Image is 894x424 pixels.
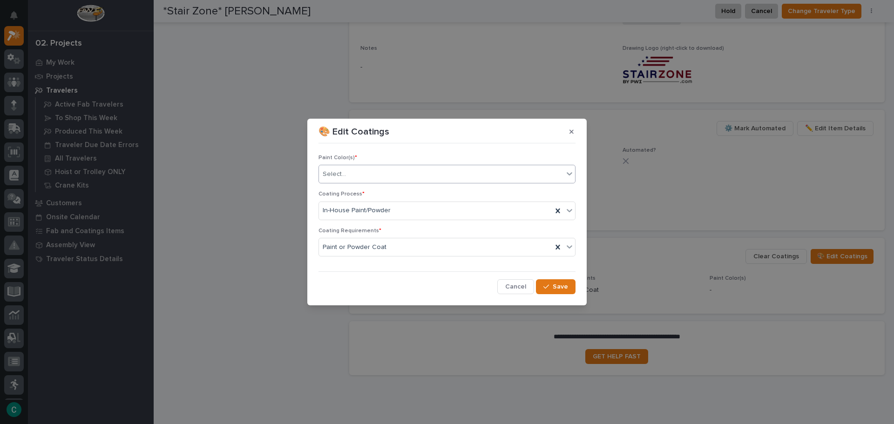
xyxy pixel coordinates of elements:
[505,283,526,291] span: Cancel
[497,279,534,294] button: Cancel
[536,279,576,294] button: Save
[323,169,346,179] div: Select...
[318,228,381,234] span: Coating Requirements
[553,283,568,291] span: Save
[323,206,391,215] span: In-House Paint/Powder
[318,191,365,197] span: Coating Process
[318,126,389,137] p: 🎨 Edit Coatings
[323,242,386,252] span: Paint or Powder Coat
[318,155,357,161] span: Paint Color(s)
